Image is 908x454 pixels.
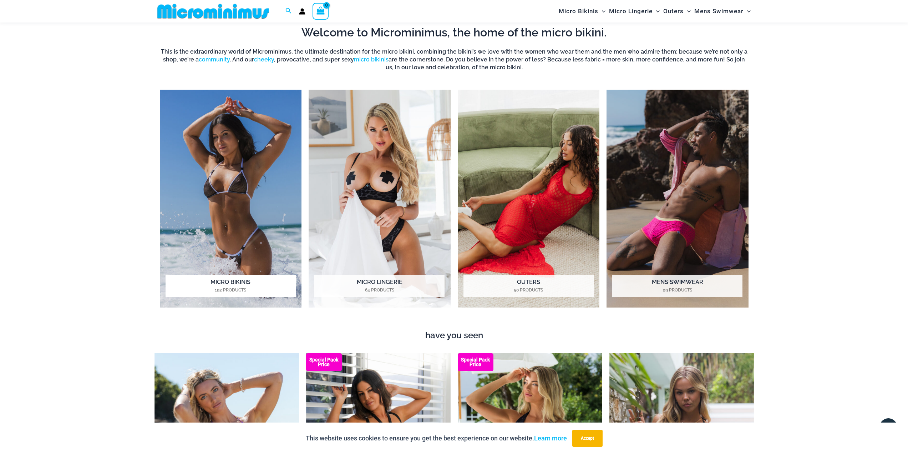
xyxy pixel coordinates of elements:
[744,2,751,20] span: Menu Toggle
[154,3,272,19] img: MM SHOP LOGO FLAT
[160,48,749,72] h6: This is the extraordinary world of Microminimus, the ultimate destination for the micro bikini, c...
[663,2,684,20] span: Outers
[458,90,600,308] img: Outers
[314,275,445,297] h2: Micro Lingerie
[306,433,567,444] p: This website uses cookies to ensure you get the best experience on our website.
[609,2,653,20] span: Micro Lingerie
[306,358,342,367] b: Special Pack Price
[458,358,493,367] b: Special Pack Price
[612,275,742,297] h2: Mens Swimwear
[693,2,752,20] a: Mens SwimwearMenu ToggleMenu Toggle
[612,287,742,293] mark: 29 Products
[463,287,594,293] mark: 50 Products
[299,8,305,15] a: Account icon link
[572,430,603,447] button: Accept
[607,90,749,308] a: Visit product category Mens Swimwear
[661,2,693,20] a: OutersMenu ToggleMenu Toggle
[559,2,598,20] span: Micro Bikinis
[556,1,754,21] nav: Site Navigation
[199,56,230,63] a: community
[313,3,329,19] a: View Shopping Cart, empty
[598,2,605,20] span: Menu Toggle
[463,275,594,297] h2: Outers
[254,56,274,63] a: cheeky
[557,2,607,20] a: Micro BikinisMenu ToggleMenu Toggle
[684,2,691,20] span: Menu Toggle
[607,2,661,20] a: Micro LingerieMenu ToggleMenu Toggle
[285,7,292,16] a: Search icon link
[166,287,296,293] mark: 192 Products
[694,2,744,20] span: Mens Swimwear
[309,90,451,308] a: Visit product category Micro Lingerie
[160,90,302,308] img: Micro Bikinis
[354,56,389,63] a: micro bikinis
[160,25,749,40] h2: Welcome to Microminimus, the home of the micro bikini.
[534,434,567,442] a: Learn more
[607,90,749,308] img: Mens Swimwear
[160,90,302,308] a: Visit product category Micro Bikinis
[309,90,451,308] img: Micro Lingerie
[653,2,660,20] span: Menu Toggle
[458,90,600,308] a: Visit product category Outers
[154,330,754,341] h4: have you seen
[314,287,445,293] mark: 64 Products
[166,275,296,297] h2: Micro Bikinis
